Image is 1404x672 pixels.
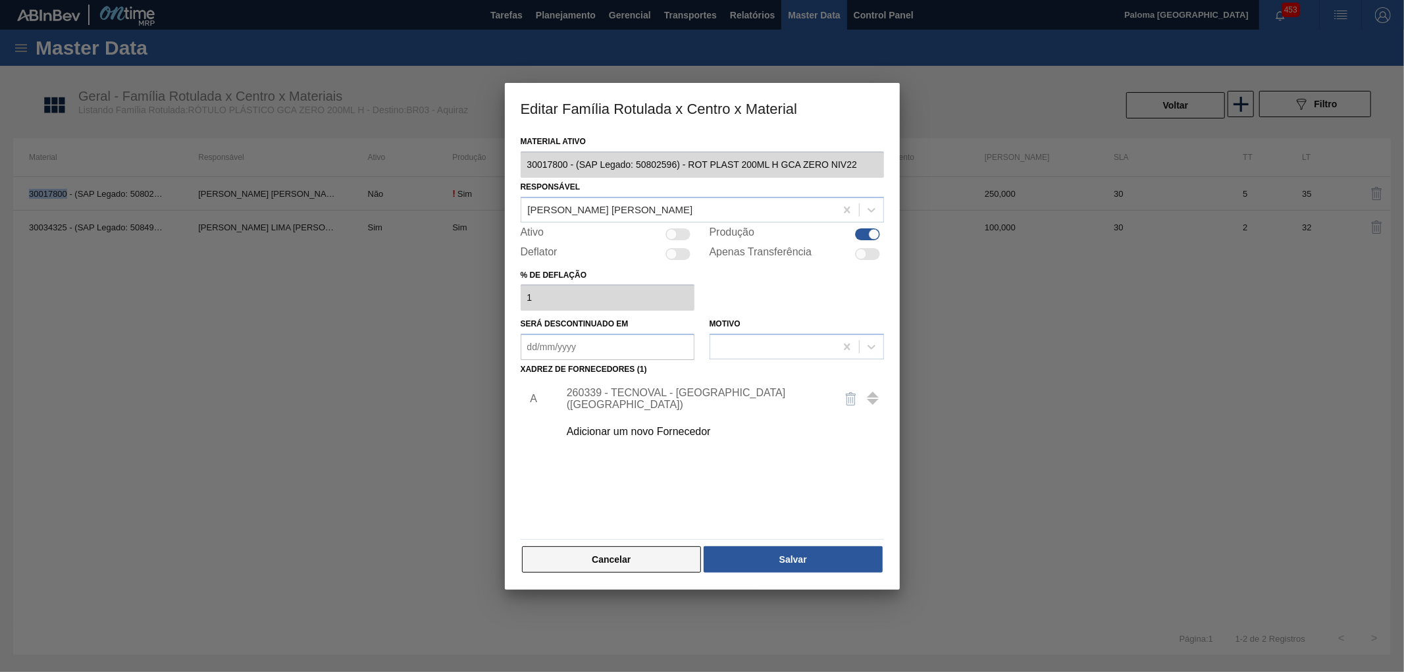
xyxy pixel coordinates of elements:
[710,319,741,328] label: Motivo
[521,226,544,242] label: Ativo
[710,246,812,262] label: Apenas Transferência
[521,132,884,151] label: Material ativo
[835,383,867,415] button: delete-icon
[521,382,541,415] li: A
[521,266,695,285] label: % de deflação
[843,391,859,407] img: delete-icon
[505,83,900,133] h3: Editar Família Rotulada x Centro x Material
[522,546,702,573] button: Cancelar
[567,426,825,438] div: Adicionar um novo Fornecedor
[521,319,629,328] label: Será descontinuado em
[521,246,558,262] label: Deflator
[521,182,581,192] label: Responsável
[521,365,647,374] label: Xadrez de Fornecedores (1)
[710,226,755,242] label: Produção
[521,334,695,360] input: dd/mm/yyyy
[567,387,825,411] div: 260339 - TECNOVAL - [GEOGRAPHIC_DATA] ([GEOGRAPHIC_DATA])
[528,204,693,215] div: [PERSON_NAME] [PERSON_NAME]
[704,546,882,573] button: Salvar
